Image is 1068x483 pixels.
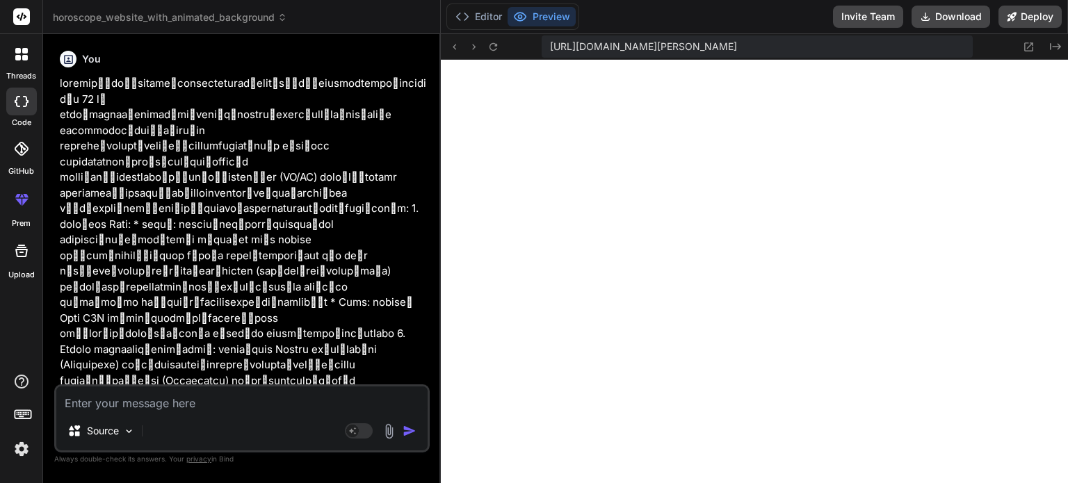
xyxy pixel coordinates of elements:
[550,40,737,54] span: [URL][DOMAIN_NAME][PERSON_NAME]
[82,52,101,66] h6: You
[10,437,33,461] img: settings
[6,70,36,82] label: threads
[8,165,34,177] label: GitHub
[54,452,430,466] p: Always double-check its answers. Your in Bind
[998,6,1062,28] button: Deploy
[381,423,397,439] img: attachment
[53,10,287,24] span: horoscope_website_with_animated_background
[912,6,990,28] button: Download
[833,6,903,28] button: Invite Team
[186,455,211,463] span: privacy
[441,60,1068,483] iframe: Preview
[450,7,508,26] button: Editor
[12,117,31,129] label: code
[8,269,35,281] label: Upload
[508,7,576,26] button: Preview
[123,425,135,437] img: Pick Models
[87,424,119,438] p: Source
[12,218,31,229] label: prem
[403,424,416,438] img: icon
